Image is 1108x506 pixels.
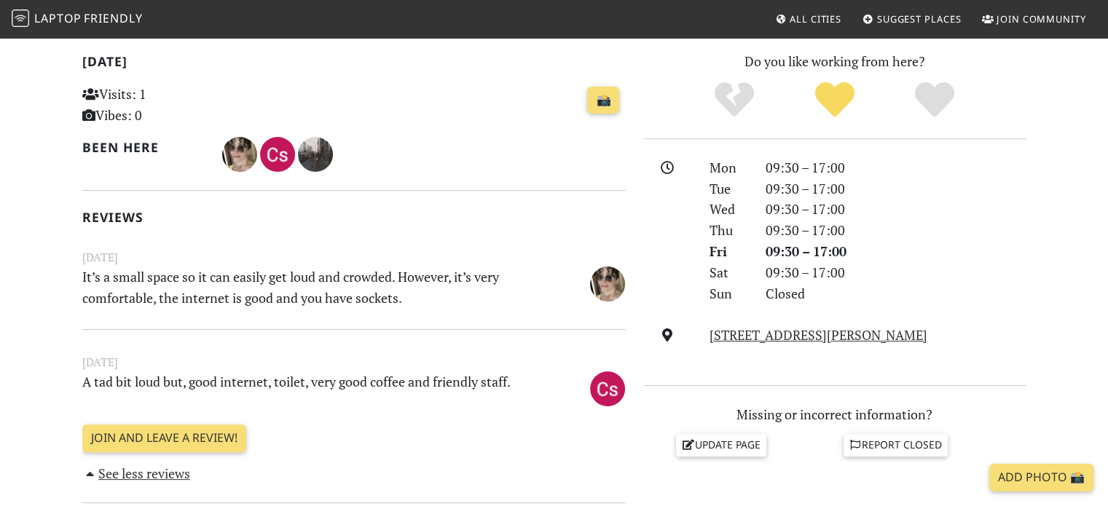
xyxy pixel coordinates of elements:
div: Sat [701,262,756,283]
span: Friendly [84,10,142,26]
small: [DATE] [74,353,634,371]
div: Tue [701,178,756,199]
div: Fri [701,241,756,262]
div: Wed [701,199,756,220]
a: Join Community [976,6,1092,32]
a: All Cities [769,6,847,32]
h2: Been here [82,140,205,155]
span: Csabi Sovago [590,379,625,396]
img: LaptopFriendly [12,9,29,27]
div: 09:30 – 17:00 [757,199,1035,220]
div: 09:30 – 17:00 [757,241,1035,262]
span: Csabi Sovago [260,144,298,162]
img: 1798-pol.jpg [298,137,333,172]
div: Sun [701,283,756,304]
p: It’s a small space so it can easily get loud and crowded. However, it’s very comfortable, the int... [74,266,541,309]
a: LaptopFriendly LaptopFriendly [12,7,143,32]
h2: Reviews [82,210,626,225]
p: Missing or incorrect information? [643,404,1026,425]
span: Pol Deàs [298,144,333,162]
p: Do you like working from here? [643,51,1026,72]
span: Leonor Ribeiro [590,273,625,290]
a: Report closed [844,434,948,456]
a: 📸 [587,87,619,114]
div: Yes [785,80,885,120]
div: Closed [757,283,1035,304]
h2: [DATE] [82,54,626,75]
div: Definitely! [884,80,985,120]
div: Thu [701,220,756,241]
a: See less reviews [82,465,191,482]
div: 09:30 – 17:00 [757,262,1035,283]
img: 3362-csaba.jpg [590,371,625,406]
span: Leonor Ribeiro [222,144,260,162]
img: 4182-leonor.jpg [222,137,257,172]
a: Join and leave a review! [82,424,246,452]
span: All Cities [790,12,841,25]
div: 09:30 – 17:00 [757,178,1035,199]
span: Suggest Places [877,12,962,25]
a: Update page [676,434,766,456]
p: Visits: 1 Vibes: 0 [82,84,252,126]
img: 3362-csaba.jpg [260,137,295,172]
div: Mon [701,157,756,178]
span: Join Community [997,12,1086,25]
a: Suggest Places [857,6,967,32]
p: A tad bit loud but, good internet, toilet, very good coffee and friendly staff. [74,371,541,404]
div: 09:30 – 17:00 [757,220,1035,241]
div: 09:30 – 17:00 [757,157,1035,178]
span: Laptop [34,10,82,26]
div: No [684,80,785,120]
a: [STREET_ADDRESS][PERSON_NAME] [710,326,927,344]
img: 4182-leonor.jpg [590,266,625,301]
small: [DATE] [74,248,634,266]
